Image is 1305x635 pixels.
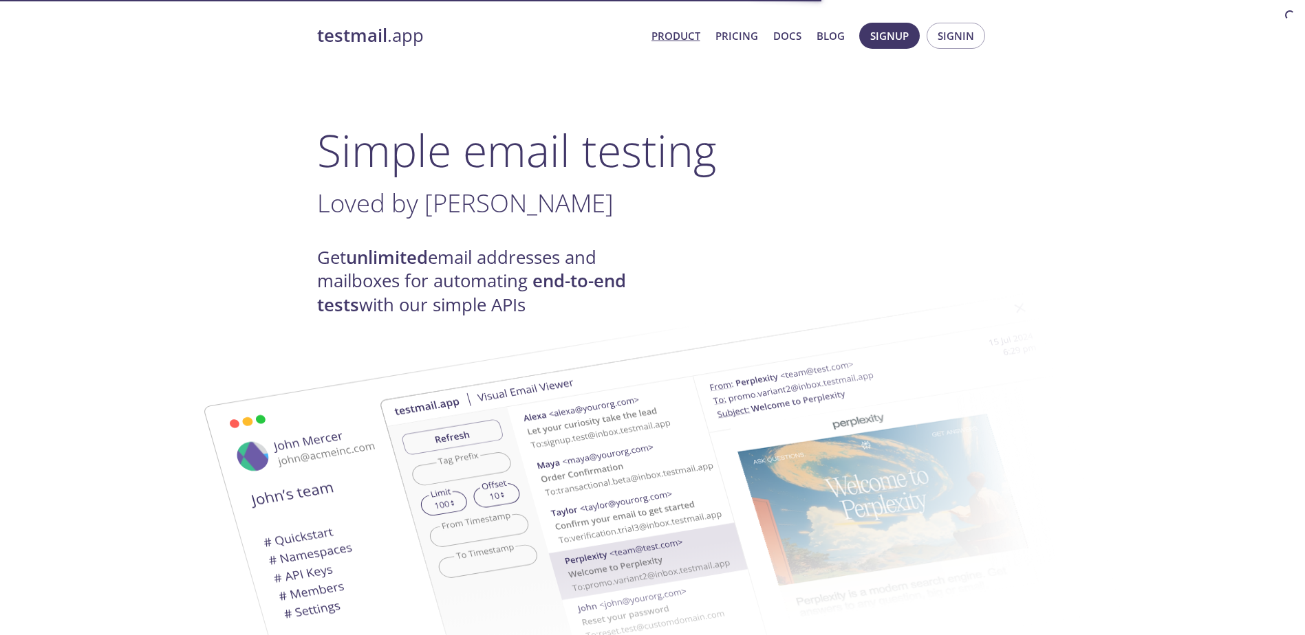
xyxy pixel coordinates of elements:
strong: unlimited [346,245,428,269]
a: Blog [817,27,845,45]
a: Product [651,27,700,45]
a: Pricing [715,27,758,45]
span: Signin [938,27,974,45]
h4: Get email addresses and mailboxes for automating with our simple APIs [317,246,653,317]
strong: end-to-end tests [317,269,626,316]
span: Loved by [PERSON_NAME] [317,186,614,220]
a: testmail.app [317,24,640,47]
a: Docs [773,27,801,45]
h1: Simple email testing [317,124,989,177]
button: Signup [859,23,920,49]
button: Signin [927,23,985,49]
span: Signup [870,27,909,45]
strong: testmail [317,23,387,47]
